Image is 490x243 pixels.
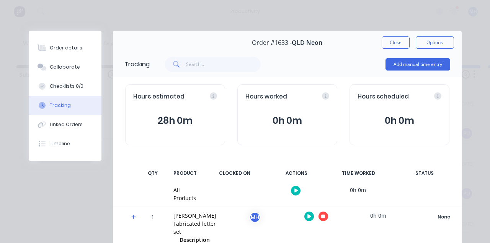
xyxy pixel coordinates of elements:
[206,165,263,181] div: CLOCKED ON
[329,181,387,199] div: 0h 0m
[392,165,457,181] div: STATUS
[29,134,101,153] button: Timeline
[50,121,83,128] div: Linked Orders
[133,92,185,101] span: Hours estimated
[50,140,70,147] div: Timeline
[173,212,216,236] div: [PERSON_NAME] Fabricated letter set
[29,38,101,57] button: Order details
[186,57,261,72] input: Search...
[416,212,472,222] div: None
[29,96,101,115] button: Tracking
[169,165,201,181] div: PRODUCT
[330,165,387,181] div: TIME WORKED
[50,102,71,109] div: Tracking
[292,39,322,46] span: QLD Neon
[249,212,261,223] div: MH
[141,165,164,181] div: QTY
[245,92,287,101] span: Hours worked
[385,58,450,71] button: Add manual time entry
[133,113,217,128] button: 28h 0m
[29,115,101,134] button: Linked Orders
[358,113,441,128] button: 0h 0m
[50,44,82,51] div: Order details
[358,92,409,101] span: Hours scheduled
[50,83,83,90] div: Checklists 0/0
[124,60,150,69] div: Tracking
[173,186,196,202] div: All Products
[245,113,329,128] button: 0h 0m
[416,36,454,49] button: Options
[50,64,80,71] div: Collaborate
[29,57,101,77] button: Collaborate
[382,36,410,49] button: Close
[350,207,407,224] div: 0h 0m
[252,39,292,46] span: Order #1633 -
[416,212,472,222] button: None
[29,77,101,96] button: Checklists 0/0
[268,165,325,181] div: ACTIONS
